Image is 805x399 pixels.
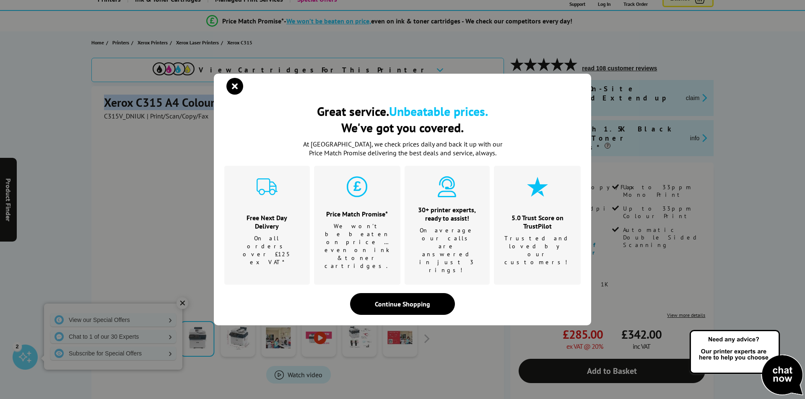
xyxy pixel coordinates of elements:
img: price-promise-cyan.svg [347,176,368,197]
b: Unbeatable prices. [389,103,488,119]
p: At [GEOGRAPHIC_DATA], we check prices daily and back it up with our Price Match Promise deliverin... [298,140,507,157]
button: close modal [229,80,241,93]
h3: 5.0 Trust Score on TrustPilot [504,214,570,230]
img: expert-cyan.svg [436,176,457,197]
p: On average our calls are answered in just 3 rings! [415,227,480,274]
p: On all orders over £125 ex VAT* [235,234,299,266]
h3: Price Match Promise* [325,210,390,218]
p: Trusted and loved by our customers! [504,234,570,266]
img: delivery-cyan.svg [257,176,278,197]
img: star-cyan.svg [527,176,548,197]
h3: 30+ printer experts, ready to assist! [415,206,480,222]
h2: Great service. We've got you covered. [224,103,581,136]
p: We won't be beaten on price …even on ink & toner cartridges. [325,222,390,270]
h3: Free Next Day Delivery [235,214,299,230]
img: Open Live Chat window [688,329,805,397]
div: Continue Shopping [350,293,455,315]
